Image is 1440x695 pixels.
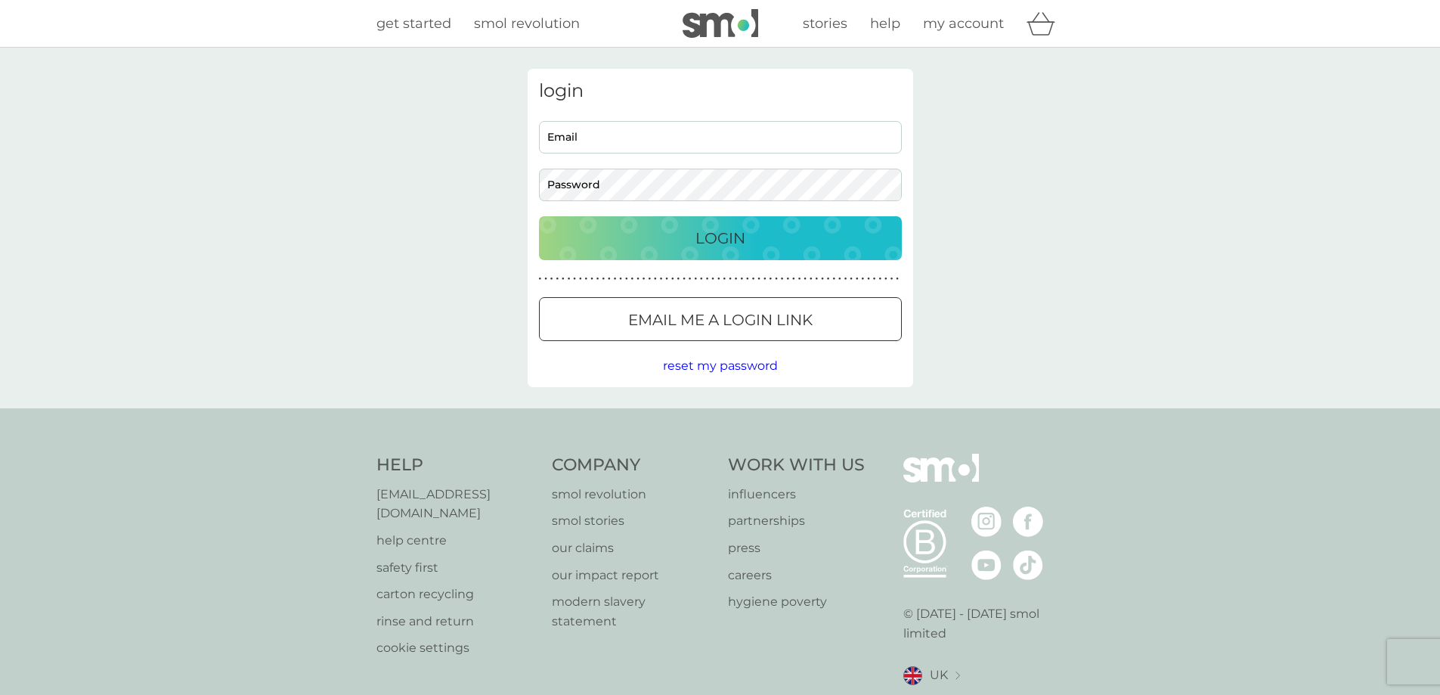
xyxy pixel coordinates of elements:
[844,275,847,283] p: ●
[474,13,580,35] a: smol revolution
[711,275,714,283] p: ●
[585,275,588,283] p: ●
[903,666,922,685] img: UK flag
[832,275,835,283] p: ●
[728,511,865,531] p: partnerships
[903,604,1064,643] p: © [DATE] - [DATE] smol limited
[660,275,663,283] p: ●
[636,275,639,283] p: ●
[884,275,887,283] p: ●
[552,592,713,631] p: modern slavery statement
[619,275,622,283] p: ●
[544,275,547,283] p: ●
[689,275,692,283] p: ●
[798,275,801,283] p: ●
[376,15,451,32] span: get started
[775,275,778,283] p: ●
[562,275,565,283] p: ●
[552,485,713,504] a: smol revolution
[663,356,778,376] button: reset my password
[930,666,948,685] span: UK
[728,566,865,585] a: careers
[376,612,537,631] a: rinse and return
[376,585,537,604] p: carton recycling
[856,275,859,283] p: ●
[763,275,766,283] p: ●
[671,275,674,283] p: ●
[376,638,537,658] a: cookie settings
[665,275,668,283] p: ●
[873,275,876,283] p: ●
[552,538,713,558] a: our claims
[971,550,1002,580] img: visit the smol Youtube page
[614,275,617,283] p: ●
[602,275,605,283] p: ●
[770,275,773,283] p: ●
[552,454,713,477] h4: Company
[539,275,542,283] p: ●
[596,275,599,283] p: ●
[590,275,593,283] p: ●
[728,538,865,558] a: press
[608,275,611,283] p: ●
[792,275,795,283] p: ●
[376,485,537,523] a: [EMAIL_ADDRESS][DOMAIN_NAME]
[539,216,902,260] button: Login
[878,275,881,283] p: ●
[735,275,738,283] p: ●
[827,275,830,283] p: ●
[648,275,651,283] p: ●
[870,15,900,32] span: help
[781,275,784,283] p: ●
[752,275,755,283] p: ●
[695,226,745,250] p: Login
[628,308,813,332] p: Email me a login link
[552,511,713,531] a: smol stories
[550,275,553,283] p: ●
[700,275,703,283] p: ●
[923,15,1004,32] span: my account
[838,275,841,283] p: ●
[539,80,902,102] h3: login
[376,454,537,477] h4: Help
[552,566,713,585] a: our impact report
[1013,507,1043,537] img: visit the smol Facebook page
[1013,550,1043,580] img: visit the smol Tiktok page
[821,275,824,283] p: ●
[810,275,813,283] p: ●
[903,454,979,505] img: smol
[890,275,893,283] p: ●
[663,358,778,373] span: reset my password
[706,275,709,283] p: ●
[862,275,865,283] p: ●
[850,275,853,283] p: ●
[654,275,657,283] p: ●
[556,275,559,283] p: ●
[717,275,720,283] p: ●
[579,275,582,283] p: ●
[474,15,580,32] span: smol revolution
[803,15,847,32] span: stories
[870,13,900,35] a: help
[376,531,537,551] a: help centre
[955,672,960,680] img: select a new location
[683,275,686,283] p: ●
[803,13,847,35] a: stories
[631,275,634,283] p: ●
[786,275,789,283] p: ●
[923,13,1004,35] a: my account
[728,485,865,504] p: influencers
[376,13,451,35] a: get started
[723,275,726,283] p: ●
[729,275,732,283] p: ●
[728,592,865,612] p: hygiene poverty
